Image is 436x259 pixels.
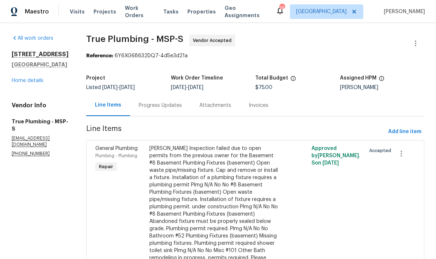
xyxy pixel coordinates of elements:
[86,35,183,43] span: True Plumbing - MSP-S
[96,163,116,170] span: Repair
[86,53,113,58] b: Reference:
[163,9,179,14] span: Tasks
[12,78,43,83] a: Home details
[12,102,69,109] h4: Vendor Info
[193,37,234,44] span: Vendor Accepted
[119,85,135,90] span: [DATE]
[86,52,424,59] div: 6Y6XG68632DQ7-4d5e3d21a
[340,85,425,90] div: [PERSON_NAME]
[171,85,203,90] span: -
[86,125,385,139] span: Line Items
[379,76,385,85] span: The hpm assigned to this work order.
[255,76,288,81] h5: Total Budget
[25,8,49,15] span: Maestro
[86,85,135,90] span: Listed
[385,125,424,139] button: Add line item
[125,4,154,19] span: Work Orders
[322,161,339,166] span: [DATE]
[171,85,186,90] span: [DATE]
[102,85,118,90] span: [DATE]
[255,85,272,90] span: $75.00
[311,146,360,166] span: Approved by [PERSON_NAME]. S on
[93,8,116,15] span: Projects
[171,76,223,81] h5: Work Order Timeline
[381,8,425,15] span: [PERSON_NAME]
[12,118,69,132] h5: True Plumbing - MSP-S
[86,76,105,81] h5: Project
[388,127,421,136] span: Add line item
[70,8,85,15] span: Visits
[95,154,137,158] span: Plumbing - Plumbing
[199,102,231,109] div: Attachments
[188,85,203,90] span: [DATE]
[249,102,268,109] div: Invoices
[139,102,182,109] div: Progress Updates
[95,146,138,151] span: General Plumbing
[369,147,394,154] span: Accepted
[340,76,376,81] h5: Assigned HPM
[279,4,284,12] div: 19
[95,101,121,109] div: Line Items
[290,76,296,85] span: The total cost of line items that have been proposed by Opendoor. This sum includes line items th...
[187,8,216,15] span: Properties
[296,8,347,15] span: [GEOGRAPHIC_DATA]
[102,85,135,90] span: -
[12,36,53,41] a: All work orders
[225,4,267,19] span: Geo Assignments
